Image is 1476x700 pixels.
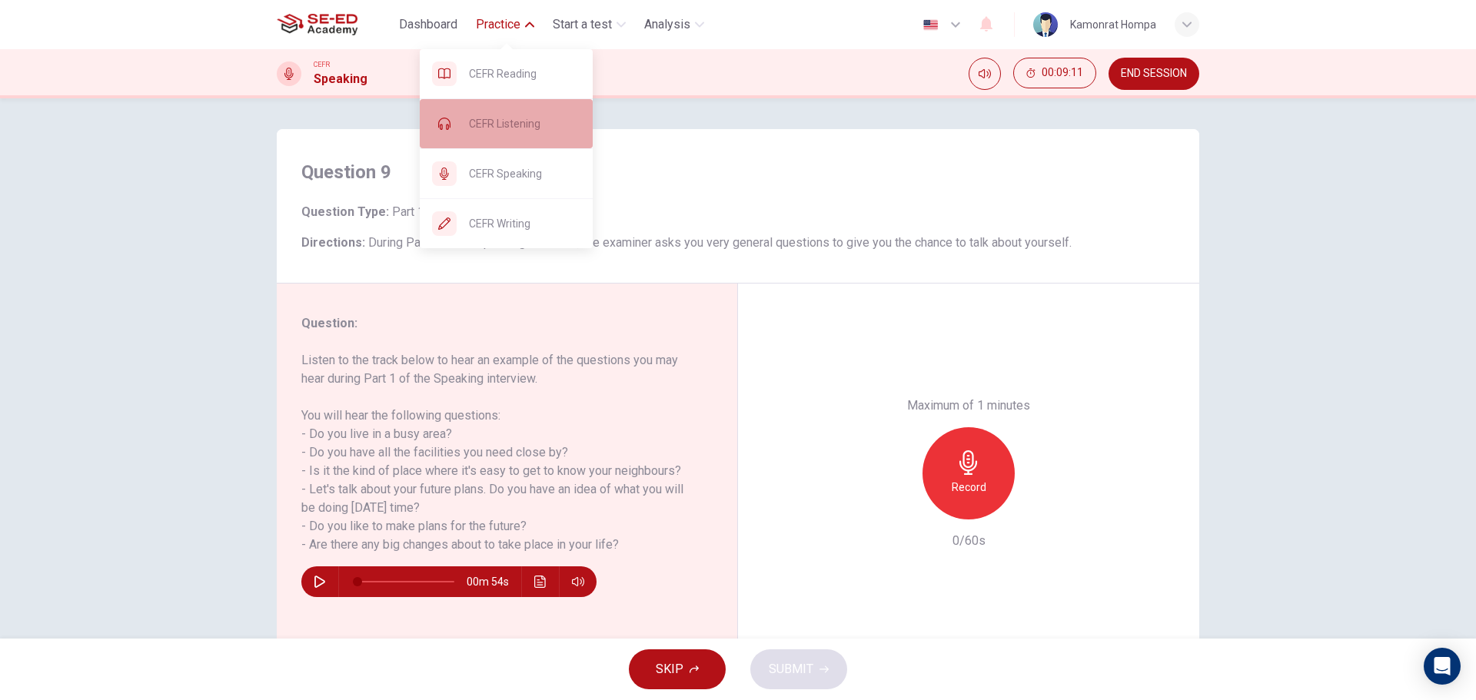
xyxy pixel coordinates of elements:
[301,203,1175,221] h6: Question Type :
[952,532,986,550] h6: 0/60s
[1109,58,1199,90] button: END SESSION
[368,235,1072,250] span: During Part 1 of the Speaking interview, the examiner asks you very general questions to give you...
[420,149,593,198] div: CEFR Speaking
[907,396,1030,415] h6: Maximum of 1 minutes
[476,15,520,34] span: Practice
[301,160,1175,184] h4: Question 9
[1121,68,1187,80] span: END SESSION
[921,19,940,31] img: en
[922,427,1015,519] button: Record
[469,164,580,183] span: CEFR Speaking
[528,566,553,597] button: Click to see the audio transcription
[656,659,683,680] span: SKIP
[470,11,540,38] button: Practice
[1042,67,1083,79] span: 00:09:11
[301,351,694,554] h6: Listen to the track below to hear an example of the questions you may hear during Part 1 of the S...
[393,11,464,38] button: Dashboard
[420,99,593,148] div: CEFR Listening
[638,11,710,38] button: Analysis
[420,49,593,98] div: CEFR Reading
[301,234,1175,252] h6: Directions :
[553,15,612,34] span: Start a test
[1013,58,1096,88] button: 00:09:11
[1013,58,1096,90] div: Hide
[420,199,593,248] div: CEFR Writing
[301,314,694,333] h6: Question :
[644,15,690,34] span: Analysis
[469,65,580,83] span: CEFR Reading
[969,58,1001,90] div: Mute
[1424,648,1461,685] div: Open Intercom Messenger
[399,15,457,34] span: Dashboard
[277,9,393,40] a: SE-ED Academy logo
[467,566,521,597] span: 00m 54s
[389,204,574,219] span: Part 1 - Introduction and Interview
[314,59,330,70] span: CEFR
[629,649,726,689] button: SKIP
[469,214,580,233] span: CEFR Writing
[952,478,986,496] h6: Record
[547,11,632,38] button: Start a test
[1070,15,1156,34] div: Kamonrat Hompa
[469,114,580,133] span: CEFR Listening
[277,9,357,40] img: SE-ED Academy logo
[314,70,367,88] h1: Speaking
[1033,12,1058,37] img: Profile picture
